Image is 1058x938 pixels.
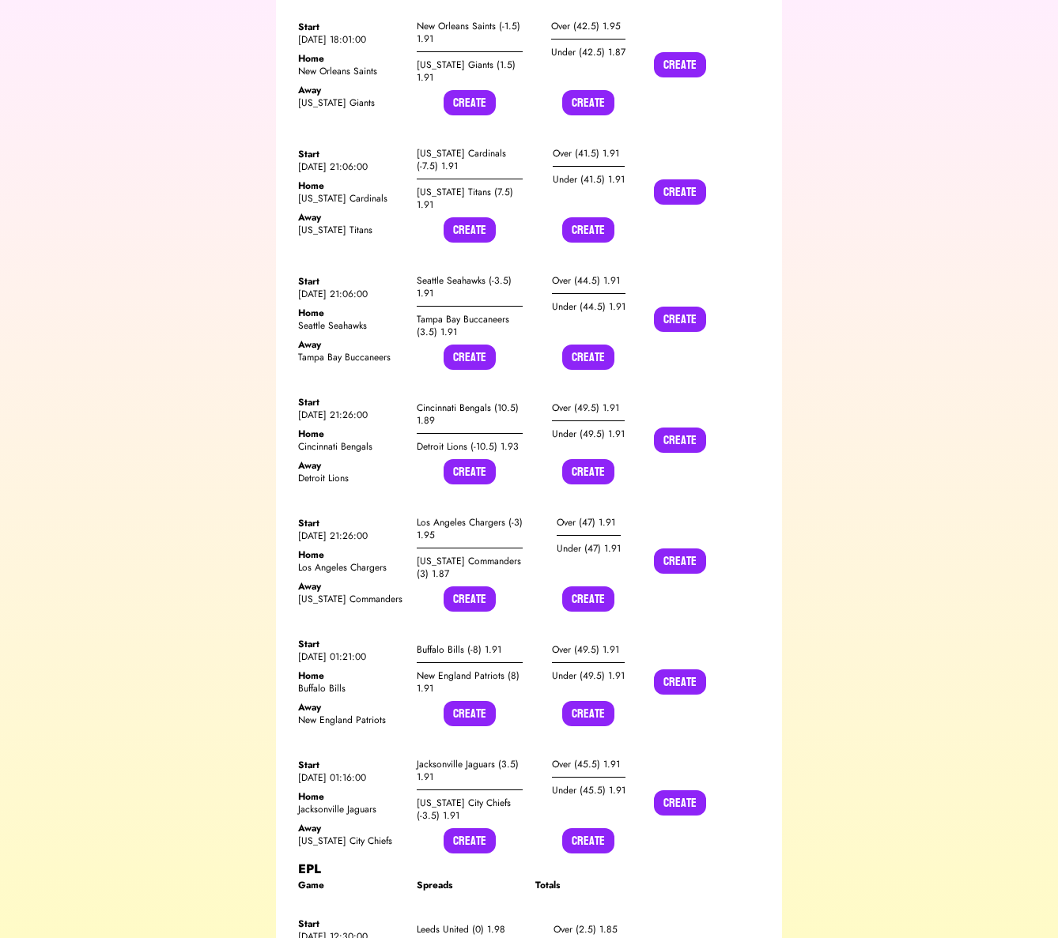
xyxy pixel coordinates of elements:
div: Away [298,84,404,96]
div: Under (47) 1.91 [557,536,621,561]
div: [US_STATE] Commanders (3) 1.87 [417,548,523,586]
button: Create [654,428,706,453]
div: Under (45.5) 1.91 [552,778,625,803]
div: Over (42.5) 1.95 [551,13,625,40]
div: Under (42.5) 1.87 [551,40,625,65]
div: Detroit Lions (-10.5) 1.93 [417,434,523,459]
div: Over (45.5) 1.91 [552,752,625,778]
div: Start [298,396,404,409]
div: [US_STATE] City Chiefs (-3.5) 1.91 [417,790,523,828]
div: New Orleans Saints [298,65,404,77]
button: Create [444,217,496,243]
div: Home [298,179,404,192]
div: Start [298,275,404,288]
div: Under (41.5) 1.91 [553,167,625,192]
div: [DATE] 21:06:00 [298,288,404,300]
button: Create [654,790,706,816]
div: Under (44.5) 1.91 [552,294,625,319]
div: Seattle Seahawks (-3.5) 1.91 [417,268,523,307]
button: Create [444,90,496,115]
div: Tampa Bay Buccaneers [298,351,404,364]
div: Over (49.5) 1.91 [552,395,625,421]
button: Create [562,828,614,853]
div: Home [298,428,404,440]
div: [DATE] 01:21:00 [298,650,404,663]
div: [US_STATE] Giants (1.5) 1.91 [417,52,523,90]
div: [DATE] 01:16:00 [298,771,404,784]
div: Start [298,517,404,529]
div: New Orleans Saints (-1.5) 1.91 [417,13,523,52]
div: Home [298,669,404,682]
div: Start [298,21,404,33]
div: Los Angeles Chargers (-3) 1.95 [417,510,523,548]
button: Create [444,828,496,853]
div: [US_STATE] Cardinals [298,192,404,205]
div: Cincinnati Bengals [298,440,404,453]
div: Los Angeles Chargers [298,561,404,574]
div: [US_STATE] Cardinals (-7.5) 1.91 [417,141,523,179]
div: Home [298,790,404,803]
div: Away [298,338,404,351]
button: Create [444,701,496,726]
div: Start [298,759,404,771]
div: Start [298,148,404,160]
div: [DATE] 18:01:00 [298,33,404,46]
div: Over (49.5) 1.91 [552,637,625,663]
div: Cincinnati Bengals (10.5) 1.89 [417,395,523,434]
button: Create [444,345,496,370]
button: Create [654,669,706,695]
button: Create [654,52,706,77]
div: EPL [298,860,760,879]
div: Jacksonville Jaguars [298,803,404,816]
div: [DATE] 21:06:00 [298,160,404,173]
button: Create [444,459,496,484]
button: Create [562,701,614,726]
button: Create [562,586,614,612]
div: [US_STATE] City Chiefs [298,834,404,847]
div: Over (44.5) 1.91 [552,268,625,294]
div: [US_STATE] Giants [298,96,404,109]
div: New England Patriots (8) 1.91 [417,663,523,701]
div: [US_STATE] Commanders [298,593,404,605]
div: Away [298,580,404,593]
button: Create [562,459,614,484]
div: Home [298,548,404,561]
div: Start [298,917,404,930]
div: Away [298,701,404,714]
button: Create [654,307,706,332]
div: Away [298,211,404,224]
div: Buffalo Bills (-8) 1.91 [417,637,523,663]
div: Under (49.5) 1.91 [552,663,625,688]
div: Away [298,459,404,472]
div: Tampa Bay Buccaneers (3.5) 1.91 [417,307,523,345]
div: [DATE] 21:26:00 [298,409,404,421]
div: Under (49.5) 1.91 [552,421,625,446]
div: Seattle Seahawks [298,319,404,332]
div: [DATE] 21:26:00 [298,529,404,542]
div: Home [298,307,404,319]
div: New England Patriots [298,714,404,726]
button: Create [654,548,706,574]
div: Buffalo Bills [298,682,404,695]
button: Create [562,217,614,243]
div: Start [298,638,404,650]
div: Game [298,879,404,891]
div: [US_STATE] Titans (7.5) 1.91 [417,179,523,217]
button: Create [562,90,614,115]
div: Detroit Lions [298,472,404,484]
div: Over (47) 1.91 [557,510,621,536]
button: Create [444,586,496,612]
div: Spreads [417,879,523,891]
button: Create [654,179,706,205]
div: Jacksonville Jaguars (3.5) 1.91 [417,752,523,790]
div: [US_STATE] Titans [298,224,404,236]
div: Away [298,822,404,834]
div: Over (41.5) 1.91 [553,141,625,167]
div: Totals [535,879,641,891]
div: Home [298,52,404,65]
button: Create [562,345,614,370]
